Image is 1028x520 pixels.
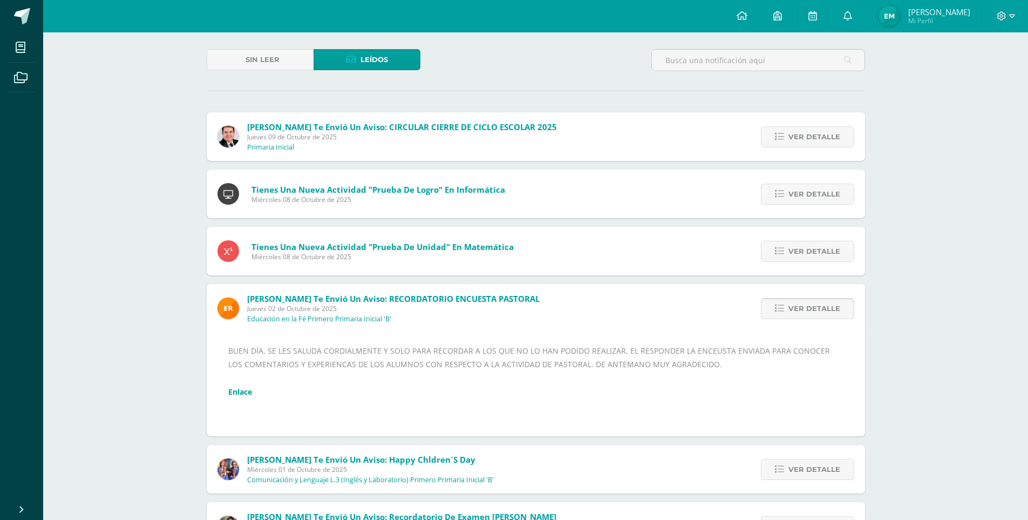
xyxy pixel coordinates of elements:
span: Jueves 02 de Octubre de 2025 [247,304,540,313]
span: Ver detalle [788,299,840,319]
span: Ver detalle [788,127,840,147]
a: Sin leer [207,49,314,70]
p: Primaria Inicial [247,143,294,152]
p: Educación en la Fé Primero Primaria Inicial 'B' [247,315,391,323]
span: Miércoles 08 de Octubre de 2025 [251,195,505,204]
div: BUEN DÍA, SE LES SALUDA CORDIALMENTE Y SOLO PARA RECORDAR A LOS QUE NO LO HAN PODIDO REALIZAR, EL... [228,344,843,426]
img: 8c14a80406261e4038450a0cddff8716.png [879,5,900,27]
span: Tienes una nueva actividad "Prueba de Unidad" En Matemática [251,241,514,252]
p: Comunicación y Lenguaje L.3 (Inglés y Laboratorio) Primero Primaria Inicial 'B' [247,476,494,484]
span: Miércoles 08 de Octubre de 2025 [251,252,514,261]
a: Leídos [314,49,420,70]
span: Ver detalle [788,241,840,261]
a: Enlace [228,387,252,397]
span: Ver detalle [788,184,840,204]
span: Leídos [360,50,388,70]
span: Jueves 09 de Octubre de 2025 [247,132,557,141]
span: [PERSON_NAME] te envió un aviso: CIRCULAR CIERRE DE CICLO ESCOLAR 2025 [247,121,557,132]
span: Mi Perfil [908,16,970,25]
img: 3f4c0a665c62760dc8d25f6423ebedea.png [217,458,239,480]
span: Miércoles 01 de Octubre de 2025 [247,465,494,474]
img: 890e40971ad6f46e050b48f7f5834b7c.png [217,298,239,319]
input: Busca una notificación aquí [652,50,864,71]
img: 57933e79c0f622885edf5cfea874362b.png [217,126,239,147]
span: Ver detalle [788,460,840,480]
span: [PERSON_NAME] te envió un aviso: RECORDATORIO ENCUESTA PASTORAL [247,293,540,304]
span: Tienes una nueva actividad "Prueba de Logro" En Informática [251,184,505,195]
span: [PERSON_NAME] [908,6,970,17]
span: Sin leer [246,50,280,70]
span: [PERSON_NAME] te envió un aviso: Happy chldren´s Day [247,454,475,465]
